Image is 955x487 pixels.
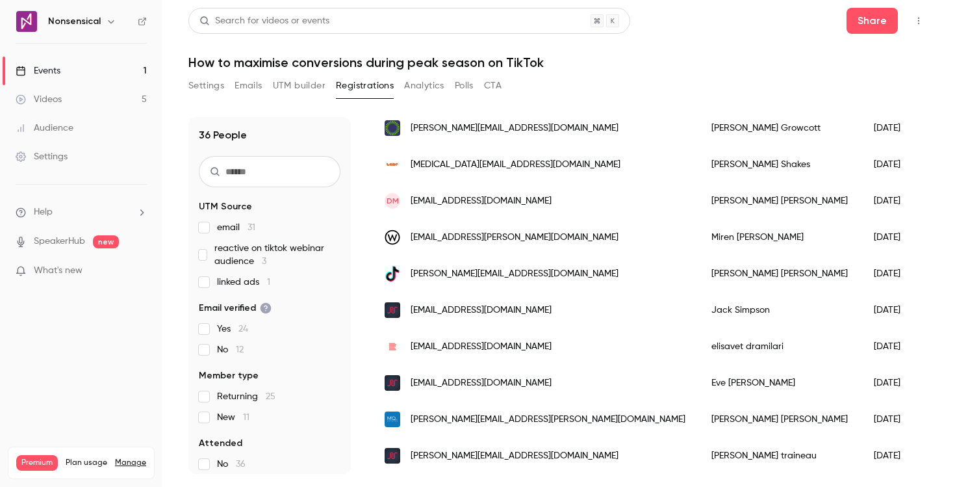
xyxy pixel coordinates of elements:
[217,322,248,336] span: Yes
[188,75,224,96] button: Settings
[199,200,252,213] span: UTM Source
[16,205,147,219] li: help-dropdown-opener
[188,55,929,70] h1: How to maximise conversions during peak season on TikTok
[455,75,474,96] button: Polls
[387,195,399,207] span: DM
[698,110,861,146] div: [PERSON_NAME] Growcott
[698,256,861,292] div: [PERSON_NAME] [PERSON_NAME]
[861,256,927,292] div: [DATE]
[16,93,62,106] div: Videos
[698,401,861,438] div: [PERSON_NAME] [PERSON_NAME]
[411,449,618,463] span: [PERSON_NAME][EMAIL_ADDRESS][DOMAIN_NAME]
[411,340,552,354] span: [EMAIL_ADDRESS][DOMAIN_NAME]
[861,401,927,438] div: [DATE]
[861,146,927,183] div: [DATE]
[861,365,927,401] div: [DATE]
[861,110,927,146] div: [DATE]
[248,223,255,232] span: 31
[243,413,249,422] span: 11
[236,345,244,354] span: 12
[484,75,502,96] button: CTA
[411,376,552,390] span: [EMAIL_ADDRESS][DOMAIN_NAME]
[385,448,400,464] img: wearesns.com
[411,194,552,208] span: [EMAIL_ADDRESS][DOMAIN_NAME]
[385,120,400,136] img: glowmetrics.com
[199,14,329,28] div: Search for videos or events
[199,302,272,315] span: Email verified
[336,75,394,96] button: Registrations
[385,302,400,318] img: wearesns.com
[385,412,400,427] img: mcqueensdairies.co.uk
[217,411,249,424] span: New
[698,183,861,219] div: [PERSON_NAME] [PERSON_NAME]
[16,11,37,32] img: Nonsensical
[411,413,685,427] span: [PERSON_NAME][EMAIL_ADDRESS][PERSON_NAME][DOMAIN_NAME]
[34,235,85,248] a: SpeakerHub
[238,324,248,334] span: 24
[262,257,266,266] span: 3
[16,455,58,471] span: Premium
[93,235,119,248] span: new
[199,369,259,382] span: Member type
[48,15,101,28] h6: Nonsensical
[385,375,400,391] img: wearesns.com
[698,328,861,365] div: elisavet dramilari
[235,75,262,96] button: Emails
[115,458,146,468] a: Manage
[236,460,246,469] span: 36
[861,183,927,219] div: [DATE]
[16,122,73,135] div: Audience
[214,242,340,268] span: reactive on tiktok webinar audience
[217,458,246,471] span: No
[698,292,861,328] div: Jack Simpson
[861,438,927,474] div: [DATE]
[66,458,107,468] span: Plan usage
[698,219,861,256] div: Miren [PERSON_NAME]
[385,266,400,282] img: trendset.uk
[217,343,244,356] span: No
[411,304,552,317] span: [EMAIL_ADDRESS][DOMAIN_NAME]
[273,75,325,96] button: UTM builder
[861,328,927,365] div: [DATE]
[199,127,247,143] h1: 36 People
[861,219,927,256] div: [DATE]
[131,265,147,277] iframe: Noticeable Trigger
[411,158,620,172] span: [MEDICAL_DATA][EMAIL_ADDRESS][DOMAIN_NAME]
[34,264,83,278] span: What's new
[34,205,53,219] span: Help
[861,292,927,328] div: [DATE]
[266,392,275,401] span: 25
[698,365,861,401] div: Eve [PERSON_NAME]
[217,276,270,289] span: linked ads
[411,122,618,135] span: [PERSON_NAME][EMAIL_ADDRESS][DOMAIN_NAME]
[385,230,400,245] img: webcertain.com
[411,267,618,281] span: [PERSON_NAME][EMAIL_ADDRESS][DOMAIN_NAME]
[385,339,400,354] img: relevancedigital.com
[16,64,60,77] div: Events
[16,150,68,163] div: Settings
[847,8,898,34] button: Share
[404,75,444,96] button: Analytics
[385,157,400,172] img: lanemedia.co.uk
[267,278,270,287] span: 1
[217,221,255,234] span: email
[199,437,242,450] span: Attended
[411,231,618,244] span: [EMAIL_ADDRESS][PERSON_NAME][DOMAIN_NAME]
[698,146,861,183] div: [PERSON_NAME] Shakes
[217,390,275,403] span: Returning
[698,438,861,474] div: [PERSON_NAME] traineau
